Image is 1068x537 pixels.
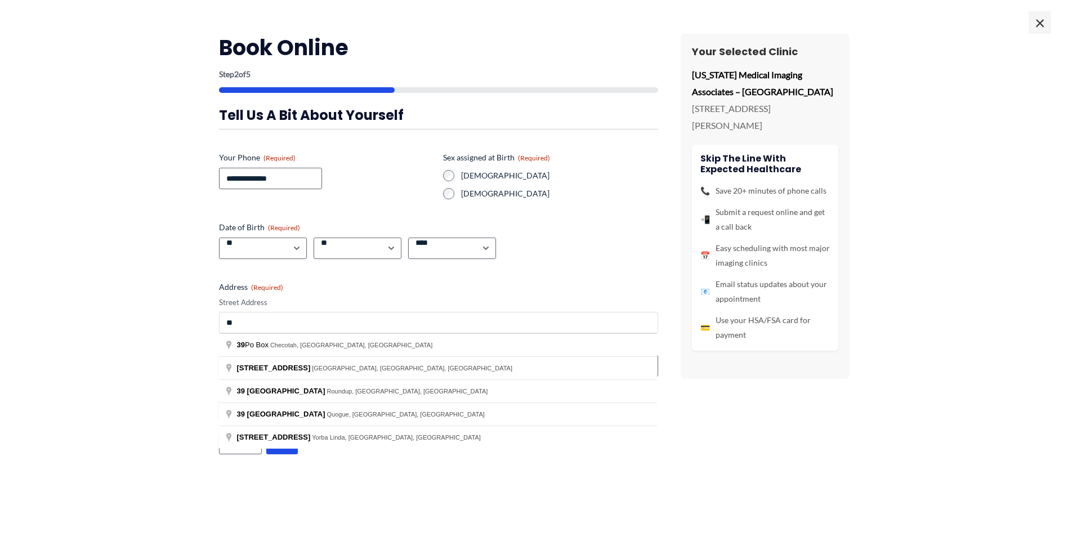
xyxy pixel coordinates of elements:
label: [DEMOGRAPHIC_DATA] [461,170,658,181]
span: 📞 [700,184,710,198]
span: 2 [234,69,239,79]
label: Your Phone [219,152,434,163]
h3: Your Selected Clinic [692,45,838,58]
span: Yorba Linda, [GEOGRAPHIC_DATA], [GEOGRAPHIC_DATA] [312,434,481,441]
span: 39 [237,387,245,395]
p: [US_STATE] Medical Imaging Associates – [GEOGRAPHIC_DATA] [692,66,838,100]
h3: Tell us a bit about yourself [219,106,658,124]
span: 5 [246,69,251,79]
li: Easy scheduling with most major imaging clinics [700,241,830,270]
span: Po Box [237,341,270,349]
span: Roundup, [GEOGRAPHIC_DATA], [GEOGRAPHIC_DATA] [327,388,488,395]
li: Save 20+ minutes of phone calls [700,184,830,198]
span: (Required) [251,283,283,292]
legend: Address [219,281,283,293]
span: 📲 [700,212,710,227]
legend: Sex assigned at Birth [443,152,550,163]
label: [DEMOGRAPHIC_DATA] [461,188,658,199]
span: [GEOGRAPHIC_DATA] [247,387,325,395]
span: 39 [237,410,245,418]
h2: Book Online [219,34,658,61]
legend: Date of Birth [219,222,300,233]
p: Step of [219,70,658,78]
span: 39 [237,341,245,349]
span: 📧 [700,284,710,299]
span: Quogue, [GEOGRAPHIC_DATA], [GEOGRAPHIC_DATA] [327,411,485,418]
h4: Skip the line with Expected Healthcare [700,153,830,174]
li: Use your HSA/FSA card for payment [700,313,830,342]
span: (Required) [263,154,296,162]
span: [GEOGRAPHIC_DATA], [GEOGRAPHIC_DATA], [GEOGRAPHIC_DATA] [312,365,512,372]
span: (Required) [268,223,300,232]
li: Submit a request online and get a call back [700,205,830,234]
span: [STREET_ADDRESS] [237,364,311,372]
span: [STREET_ADDRESS] [237,433,311,441]
span: [GEOGRAPHIC_DATA] [247,410,325,418]
span: × [1029,11,1051,34]
span: 📅 [700,248,710,263]
span: Checotah, [GEOGRAPHIC_DATA], [GEOGRAPHIC_DATA] [270,342,432,348]
label: Street Address [219,297,658,308]
span: 💳 [700,320,710,335]
li: Email status updates about your appointment [700,277,830,306]
span: (Required) [518,154,550,162]
p: [STREET_ADDRESS][PERSON_NAME] [692,100,838,133]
